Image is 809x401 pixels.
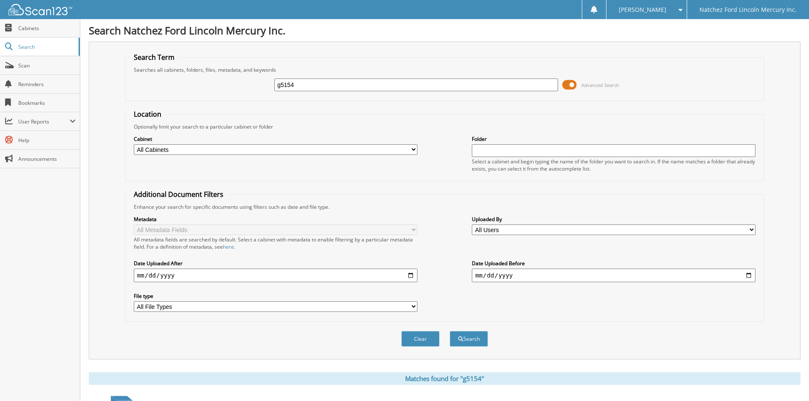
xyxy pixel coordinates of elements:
[18,99,76,107] span: Bookmarks
[18,62,76,69] span: Scan
[18,25,76,32] span: Cabinets
[699,7,797,12] span: Natchez Ford Lincoln Mercury Inc.
[130,66,760,73] div: Searches all cabinets, folders, files, metadata, and keywords
[130,53,179,62] legend: Search Term
[134,260,417,267] label: Date Uploaded After
[401,331,440,347] button: Clear
[472,260,755,267] label: Date Uploaded Before
[134,269,417,282] input: start
[18,43,74,50] span: Search
[134,135,417,143] label: Cabinet
[89,372,801,385] div: Matches found for "g5154"
[472,158,755,172] div: Select a cabinet and begin typing the name of the folder you want to search in. If the name match...
[89,23,801,37] h1: Search Natchez Ford Lincoln Mercury Inc.
[130,123,760,130] div: Optionally limit your search to a particular cabinet or folder
[472,269,755,282] input: end
[472,216,755,223] label: Uploaded By
[619,7,666,12] span: [PERSON_NAME]
[134,216,417,223] label: Metadata
[134,292,417,300] label: File type
[18,81,76,88] span: Reminders
[130,109,166,119] legend: Location
[581,82,619,88] span: Advanced Search
[223,243,234,250] a: here
[130,203,760,210] div: Enhance your search for specific documents using filters such as date and file type.
[18,118,70,125] span: User Reports
[472,135,755,143] label: Folder
[130,190,228,199] legend: Additional Document Filters
[8,4,72,15] img: scan123-logo-white.svg
[134,236,417,250] div: All metadata fields are searched by default. Select a cabinet with metadata to enable filtering b...
[18,137,76,144] span: Help
[18,155,76,163] span: Announcements
[450,331,488,347] button: Search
